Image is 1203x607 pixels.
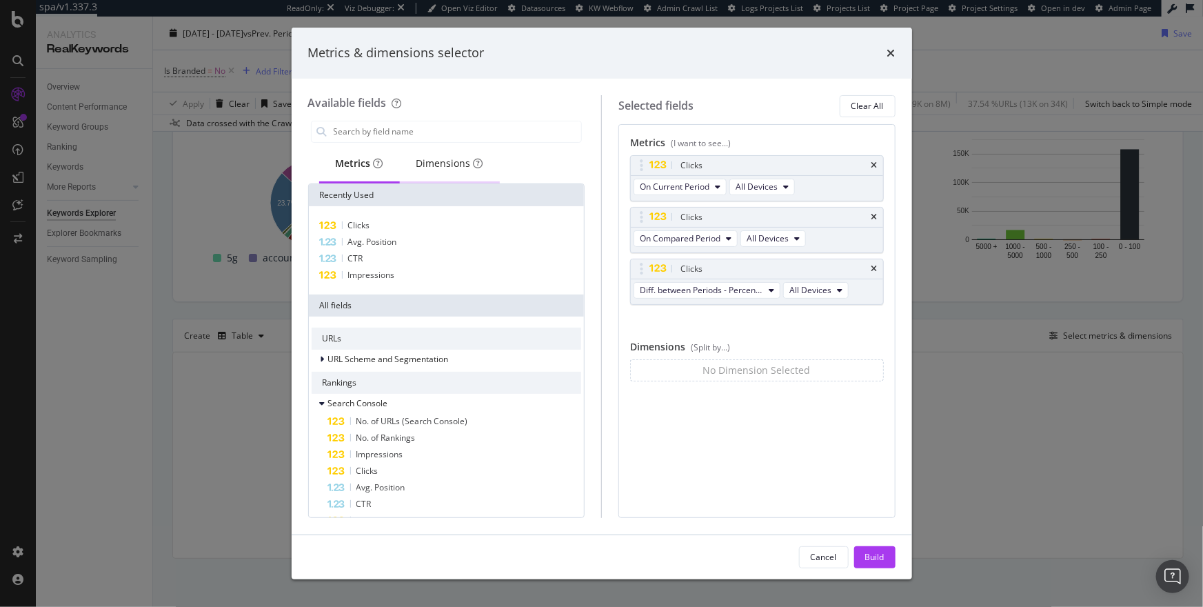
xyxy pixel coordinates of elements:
button: Build [854,546,896,568]
span: On Current Period [640,181,709,192]
div: Clicks [680,159,702,172]
input: Search by field name [332,121,582,142]
div: times [871,213,878,221]
span: Avg. Position [356,481,405,493]
div: Metrics & dimensions selector [308,44,485,62]
span: Impressions [356,448,403,460]
div: Metrics [630,136,884,155]
div: (Split by...) [691,341,730,353]
span: Impressions [348,269,395,281]
button: On Compared Period [634,230,738,247]
button: All Devices [740,230,806,247]
button: All Devices [729,179,795,195]
div: times [887,44,896,62]
div: Available fields [308,95,387,110]
div: modal [292,28,912,579]
div: Recently Used [309,184,585,206]
div: URLs [312,328,582,350]
div: All fields [309,295,585,317]
div: Clicks [680,262,702,276]
span: URL Scheme and Segmentation [328,353,449,365]
div: No Dimension Selected [703,364,811,377]
span: CTR [356,498,372,510]
div: times [871,161,878,170]
div: Clicks [680,210,702,224]
button: Clear All [840,95,896,117]
span: No. of Rankings [356,432,416,444]
div: (I want to see...) [671,137,731,149]
div: Clear All [851,100,884,112]
span: All Devices [789,284,831,296]
div: Rankings [312,372,582,394]
span: CTR [348,252,363,264]
div: times [871,265,878,273]
div: ClickstimesOn Compared PeriodAll Devices [630,207,884,253]
span: Avg. Position [348,236,397,248]
button: Diff. between Periods - Percentage [634,282,780,299]
div: Build [865,551,884,563]
div: Dimensions [416,157,483,170]
div: Selected fields [618,98,694,114]
span: Clicks [356,465,378,477]
div: ClickstimesOn Current PeriodAll Devices [630,155,884,201]
span: Search Console [328,397,388,409]
span: On Compared Period [640,232,720,244]
div: Dimensions [630,340,884,359]
div: Cancel [811,551,837,563]
div: Metrics [336,157,383,170]
button: All Devices [783,282,849,299]
button: Cancel [799,546,849,568]
div: Open Intercom Messenger [1156,560,1189,593]
span: Clicks [348,219,370,231]
button: On Current Period [634,179,727,195]
div: ClickstimesDiff. between Periods - PercentageAll Devices [630,259,884,305]
span: All Devices [747,232,789,244]
span: All Devices [736,181,778,192]
span: No. of URLs (Search Console) [356,415,468,427]
span: Diff. between Periods - Percentage [640,284,763,296]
